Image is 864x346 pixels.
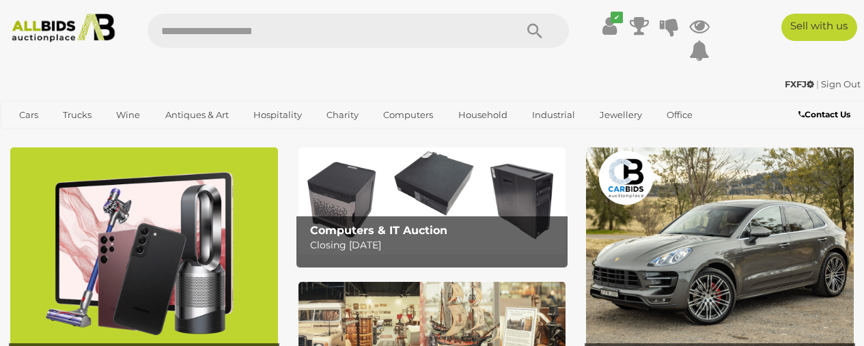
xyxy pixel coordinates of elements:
a: Wine [107,104,149,126]
a: Sign Out [821,78,861,89]
a: Contact Us [798,107,854,122]
a: Sell with us [781,14,857,41]
img: Computers & IT Auction [298,147,566,255]
a: FXFJ [785,78,816,89]
a: Industrial [523,104,584,126]
a: [GEOGRAPHIC_DATA] [63,126,178,149]
a: Sports [10,126,56,149]
i: ✔ [611,12,623,23]
a: Jewellery [591,104,651,126]
a: Charity [318,104,367,126]
span: | [816,78,819,89]
a: Hospitality [245,104,311,126]
strong: FXFJ [785,78,814,89]
b: Contact Us [798,109,850,119]
p: Closing [DATE] [310,237,560,254]
a: Computers [374,104,442,126]
a: Household [449,104,516,126]
button: Search [501,14,569,48]
b: Computers & IT Auction [310,224,447,237]
img: Allbids.com.au [6,14,120,42]
a: Trucks [54,104,100,126]
a: ✔ [599,14,619,38]
a: Computers & IT Auction Computers & IT Auction Closing [DATE] [298,147,566,255]
a: Antiques & Art [156,104,238,126]
a: Cars [10,104,47,126]
a: Office [658,104,701,126]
